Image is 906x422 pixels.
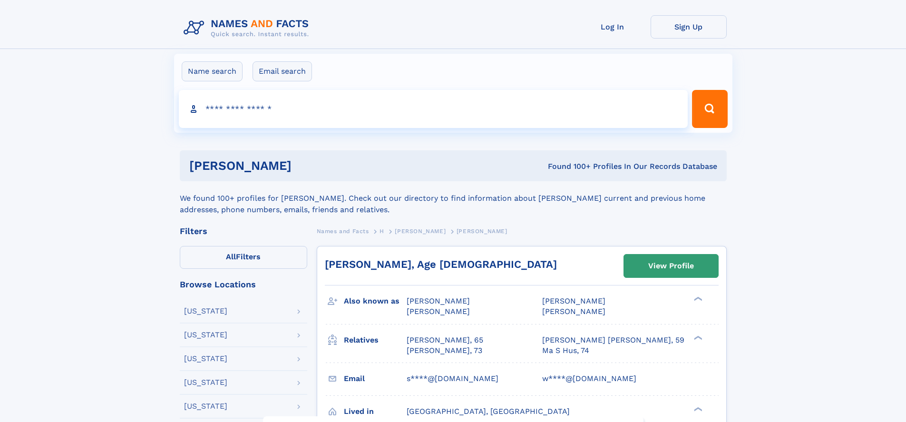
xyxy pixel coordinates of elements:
label: Email search [253,61,312,81]
div: ❯ [692,334,703,341]
h3: Lived in [344,403,407,420]
a: [PERSON_NAME], Age [DEMOGRAPHIC_DATA] [325,258,557,270]
label: Name search [182,61,243,81]
img: Logo Names and Facts [180,15,317,41]
a: [PERSON_NAME], 73 [407,345,482,356]
span: All [226,252,236,261]
span: [PERSON_NAME] [395,228,446,235]
h3: Email [344,371,407,387]
span: [PERSON_NAME] [542,296,605,305]
a: Ma S Hus, 74 [542,345,589,356]
div: [US_STATE] [184,331,227,339]
div: ❯ [692,406,703,412]
a: [PERSON_NAME], 65 [407,335,483,345]
a: [PERSON_NAME] [PERSON_NAME], 59 [542,335,684,345]
div: View Profile [648,255,694,277]
div: ❯ [692,296,703,302]
div: [US_STATE] [184,379,227,386]
div: Filters [180,227,307,236]
h3: Relatives [344,332,407,348]
input: search input [179,90,688,128]
a: Names and Facts [317,225,369,237]
a: View Profile [624,255,718,277]
a: H [380,225,384,237]
div: [US_STATE] [184,402,227,410]
h3: Also known as [344,293,407,309]
a: [PERSON_NAME] [395,225,446,237]
span: [PERSON_NAME] [407,296,470,305]
span: [GEOGRAPHIC_DATA], [GEOGRAPHIC_DATA] [407,407,570,416]
span: [PERSON_NAME] [407,307,470,316]
a: Sign Up [651,15,727,39]
button: Search Button [692,90,727,128]
div: Browse Locations [180,280,307,289]
div: [US_STATE] [184,307,227,315]
a: Log In [575,15,651,39]
span: H [380,228,384,235]
div: We found 100+ profiles for [PERSON_NAME]. Check out our directory to find information about [PERS... [180,181,727,216]
span: [PERSON_NAME] [457,228,507,235]
label: Filters [180,246,307,269]
span: [PERSON_NAME] [542,307,605,316]
div: [US_STATE] [184,355,227,363]
h1: [PERSON_NAME] [189,160,420,172]
div: Found 100+ Profiles In Our Records Database [419,161,717,172]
